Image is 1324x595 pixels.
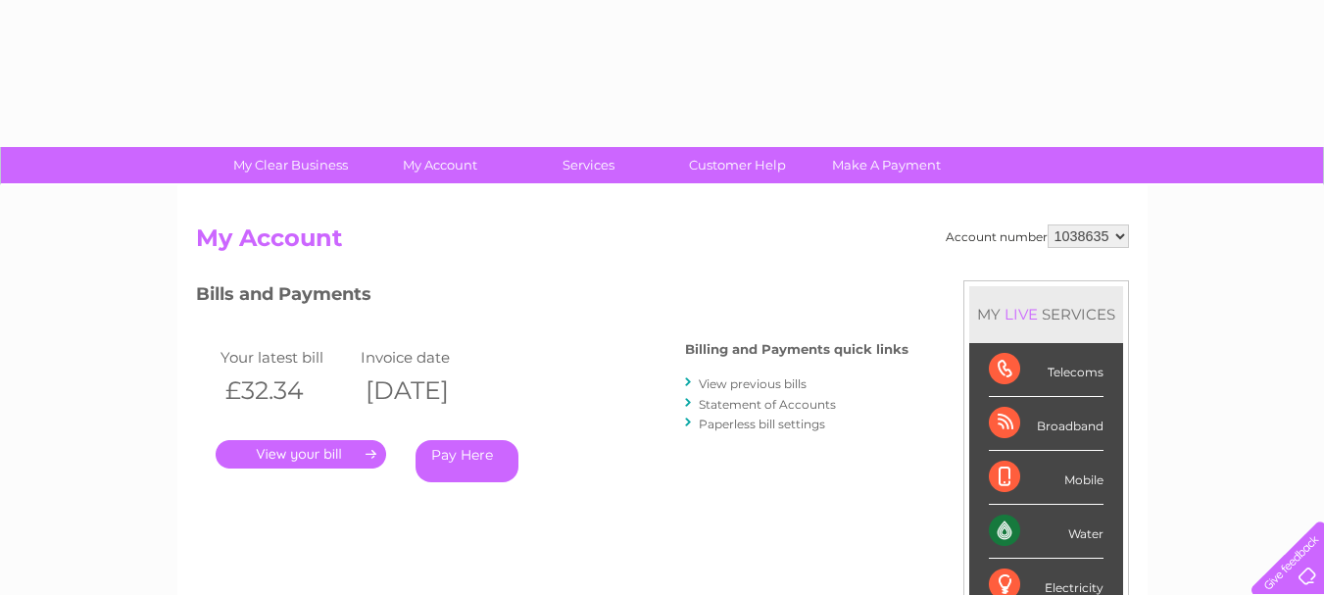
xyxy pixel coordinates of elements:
div: Water [989,505,1103,559]
h3: Bills and Payments [196,280,908,315]
th: £32.34 [216,371,357,411]
td: Invoice date [356,344,497,371]
a: My Clear Business [210,147,371,183]
a: Services [508,147,669,183]
div: Broadband [989,397,1103,451]
a: Paperless bill settings [699,417,825,431]
a: Statement of Accounts [699,397,836,412]
td: Your latest bill [216,344,357,371]
a: My Account [359,147,520,183]
a: View previous bills [699,376,807,391]
a: . [216,440,386,469]
a: Pay Here [416,440,518,482]
h2: My Account [196,224,1129,262]
a: Customer Help [657,147,818,183]
div: MY SERVICES [969,286,1123,342]
a: Make A Payment [806,147,967,183]
div: Mobile [989,451,1103,505]
div: Telecoms [989,343,1103,397]
th: [DATE] [356,371,497,411]
h4: Billing and Payments quick links [685,342,908,357]
div: Account number [946,224,1129,248]
div: LIVE [1001,305,1042,323]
